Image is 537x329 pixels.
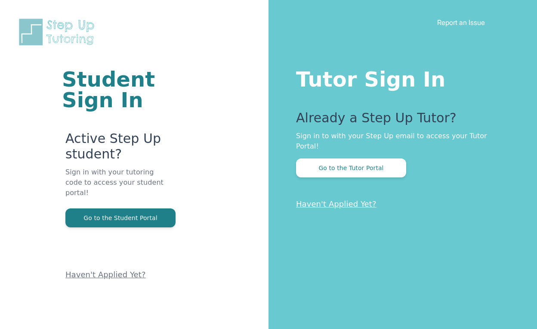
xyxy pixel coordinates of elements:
a: Haven't Applied Yet? [65,270,146,279]
button: Go to the Tutor Portal [296,158,406,177]
p: Sign in to with your Step Up email to access your Tutor Portal! [296,131,503,152]
button: Go to the Student Portal [65,208,176,227]
a: Go to the Tutor Portal [296,164,406,172]
a: Haven't Applied Yet? [296,199,377,208]
img: Step Up Tutoring horizontal logo [17,17,100,47]
p: Sign in with your tutoring code to access your student portal! [65,167,165,208]
a: Go to the Student Portal [65,214,176,222]
p: Already a Step Up Tutor? [296,110,503,131]
a: Report an Issue [437,18,485,27]
p: Active Step Up student? [65,131,165,167]
h1: Student Sign In [62,69,165,110]
h1: Tutor Sign In [296,65,503,90]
